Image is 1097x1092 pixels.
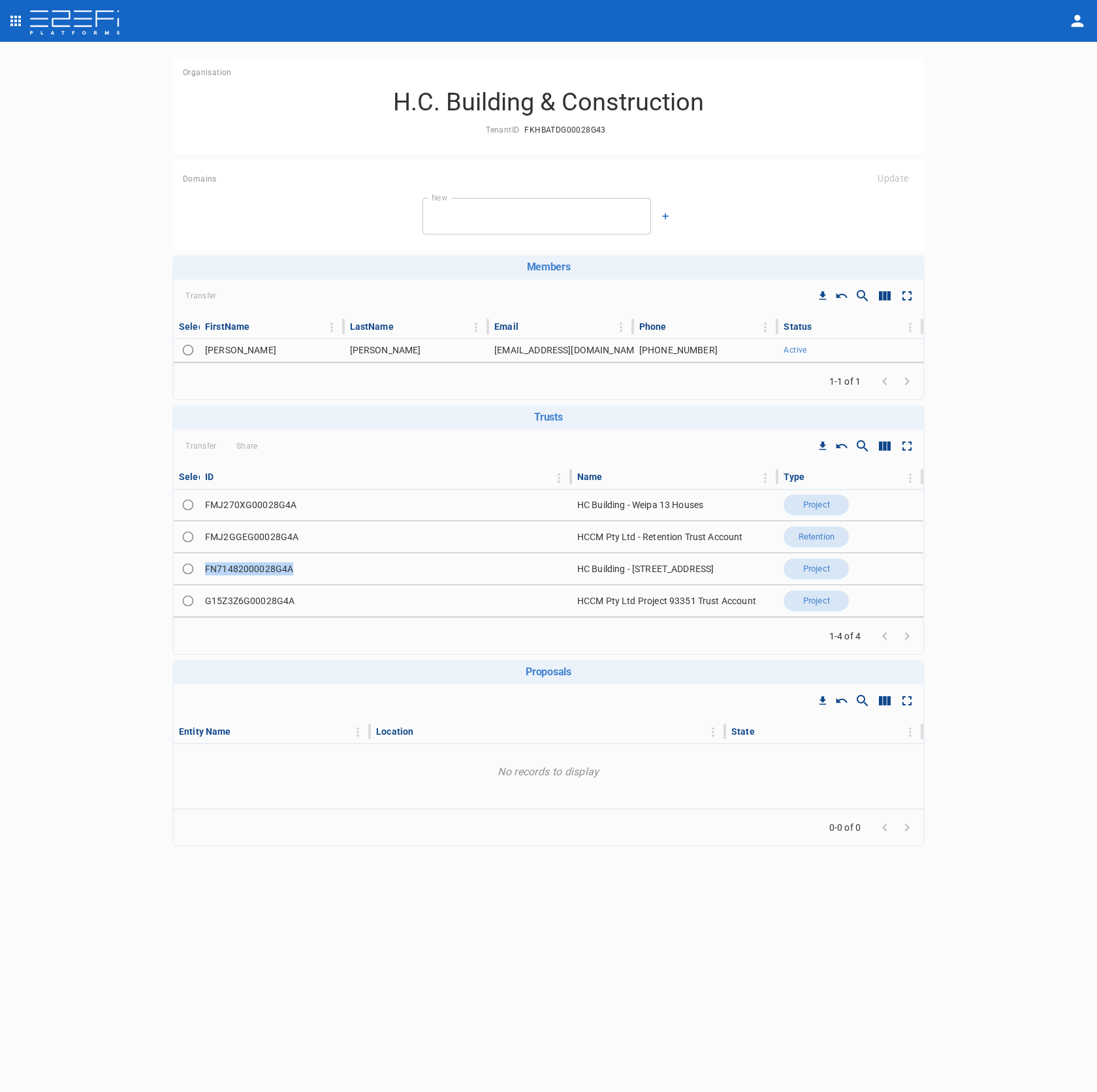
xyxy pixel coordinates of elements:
button: Column Actions [321,317,342,338]
button: Toggle full screen [896,285,918,307]
span: Retention [791,531,842,543]
button: Show/Hide columns [874,690,896,712]
span: FKHBATDG00028G43 [524,125,605,135]
button: Download CSV [814,437,832,455]
span: Toggle select row [179,341,197,359]
button: Column Actions [548,468,569,489]
span: Project [795,499,838,511]
button: Toggle full screen [896,435,918,457]
div: Type [784,469,804,485]
td: FN71482000028G4A [200,553,572,585]
td: [PERSON_NAME] [200,338,345,362]
button: Show/Hide columns [874,435,896,457]
button: Column Actions [900,468,921,489]
h3: H.C. Building & Construction [393,88,704,116]
td: [PERSON_NAME] [345,338,490,362]
div: Phone [639,319,667,334]
td: HC Building - [STREET_ADDRESS] [572,553,779,585]
button: Reset Sorting [832,286,851,306]
div: Name [577,469,603,485]
span: Project [795,563,838,575]
div: Select [179,469,206,485]
h6: Trusts [178,411,919,423]
div: ID [205,469,215,485]
button: Column Actions [755,317,776,338]
button: Show/Hide search [851,690,874,712]
button: Reset Sorting [832,691,851,711]
button: Column Actions [900,317,921,338]
span: Active [784,345,806,355]
button: Download CSV [814,287,832,305]
span: Toggle select row [179,496,197,514]
span: Domains [183,174,217,184]
div: LastName [350,319,394,334]
button: Show/Hide search [851,285,874,307]
span: TenantID [486,125,519,135]
button: Column Actions [347,722,368,743]
span: Go to previous page [874,820,896,833]
td: G15Z3Z6G00028G4A [200,585,572,617]
span: Share [226,436,268,457]
span: 1-4 of 4 [824,630,866,643]
label: New [432,192,447,203]
span: Toggle select row [179,528,197,546]
button: FKHBATDG00028G43 [519,121,611,138]
td: [EMAIL_ADDRESS][DOMAIN_NAME] [489,338,634,362]
div: Email [494,319,518,334]
button: Column Actions [703,722,723,743]
div: Select [179,319,206,334]
button: Show/Hide columns [874,285,896,307]
span: Organisation [183,68,232,77]
td: HCCM Pty Ltd - Retention Trust Account [572,521,779,553]
button: Column Actions [755,468,776,489]
p: No records to display [174,743,923,809]
td: HCCM Pty Ltd Project 93351 Trust Account [572,585,779,617]
span: Project [795,595,838,607]
button: Reset Sorting [832,436,851,456]
button: Download CSV [814,692,832,710]
span: Transfer Organisation [180,436,222,457]
div: Status [784,319,812,334]
td: FMJ2GGEG00028G4A [200,521,572,553]
button: Toggle full screen [896,690,918,712]
span: Go to next page [896,629,918,641]
span: 0-0 of 0 [824,821,866,834]
span: Toggle select row [179,560,197,578]
div: Location [376,724,413,739]
h6: Proposals [178,666,919,678]
span: Toggle select row [179,592,197,610]
div: Entity Name [179,724,231,739]
button: Show/Hide search [851,435,874,457]
button: Column Actions [466,317,486,338]
h6: Members [178,261,919,273]
span: Go to next page [896,375,918,387]
span: Go to next page [896,820,918,833]
td: HC Building - Weipa 13 Houses [572,489,779,521]
span: Go to previous page [874,629,896,641]
span: 1-1 of 1 [824,375,866,388]
td: FMJ270XG00028G4A [200,489,572,521]
div: FirstName [205,319,249,334]
td: [PHONE_NUMBER] [634,338,779,362]
button: Column Actions [611,317,631,338]
span: Transfer Organisation [180,286,222,306]
span: Go to previous page [874,375,896,387]
button: Column Actions [900,722,921,743]
div: State [731,724,755,739]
